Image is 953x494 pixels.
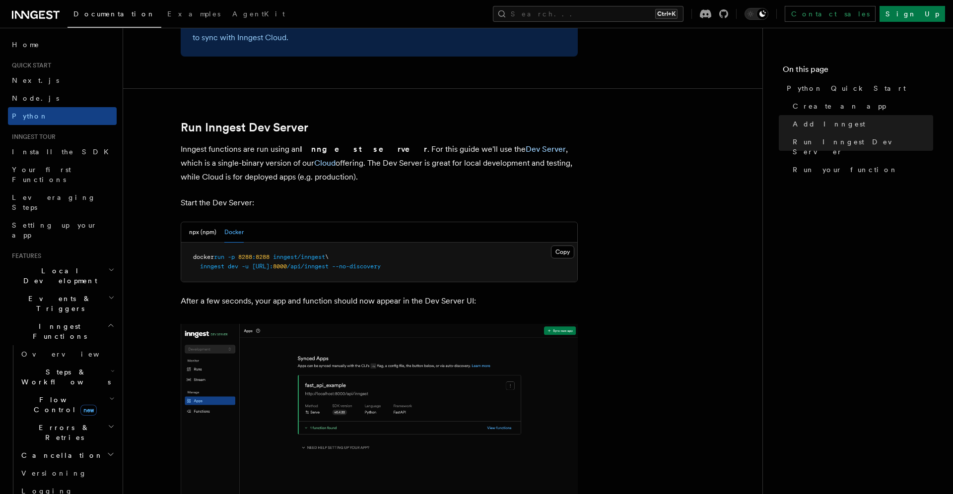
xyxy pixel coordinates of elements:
[12,166,71,184] span: Your first Functions
[8,252,41,260] span: Features
[73,10,155,18] span: Documentation
[273,263,287,270] span: 8000
[193,253,214,260] span: docker
[242,263,249,270] span: -u
[8,321,107,341] span: Inngest Functions
[167,10,220,18] span: Examples
[789,115,933,133] a: Add Inngest
[8,89,117,107] a: Node.js
[493,6,683,22] button: Search...Ctrl+K
[17,367,111,387] span: Steps & Workflows
[232,10,285,18] span: AgentKit
[252,263,273,270] span: [URL]:
[300,144,427,154] strong: Inngest server
[228,263,238,270] span: dev
[21,469,87,477] span: Versioning
[21,350,124,358] span: Overview
[789,133,933,161] a: Run Inngest Dev Server
[8,133,56,141] span: Inngest tour
[228,253,235,260] span: -p
[17,395,109,415] span: Flow Control
[8,290,117,317] button: Events & Triggers
[161,3,226,27] a: Examples
[17,391,117,419] button: Flow Controlnew
[181,196,578,210] p: Start the Dev Server:
[880,6,945,22] a: Sign Up
[785,6,876,22] a: Contact sales
[655,9,678,19] kbd: Ctrl+K
[8,188,117,216] a: Leveraging Steps
[783,63,933,79] h4: On this page
[68,3,161,28] a: Documentation
[214,253,224,260] span: run
[8,143,117,161] a: Install the SDK
[17,423,108,442] span: Errors & Retries
[12,76,59,84] span: Next.js
[8,216,117,244] a: Setting up your app
[314,158,336,168] a: Cloud
[273,253,325,260] span: inngest/inngest
[17,464,117,482] a: Versioning
[8,294,108,313] span: Events & Triggers
[181,121,308,134] a: Run Inngest Dev Server
[551,246,574,258] button: Copy
[17,450,103,460] span: Cancellation
[189,222,216,243] button: npx (npm)
[17,363,117,391] button: Steps & Workflows
[8,161,117,188] a: Your first Functions
[8,317,117,345] button: Inngest Functions
[12,193,96,211] span: Leveraging Steps
[789,161,933,179] a: Run your function
[8,262,117,290] button: Local Development
[793,101,886,111] span: Create an app
[745,8,768,20] button: Toggle dark mode
[8,107,117,125] a: Python
[12,112,48,120] span: Python
[789,97,933,115] a: Create an app
[332,263,381,270] span: --no-discovery
[12,40,40,50] span: Home
[200,263,224,270] span: inngest
[8,266,108,286] span: Local Development
[12,94,59,102] span: Node.js
[787,83,906,93] span: Python Quick Start
[12,221,97,239] span: Setting up your app
[8,36,117,54] a: Home
[793,165,898,175] span: Run your function
[17,345,117,363] a: Overview
[224,222,244,243] button: Docker
[193,16,566,45] p: Always set when you want to sync with the Dev Server. Never set when you want to sync with Innges...
[12,148,115,156] span: Install the SDK
[226,3,291,27] a: AgentKit
[80,405,97,416] span: new
[256,253,270,260] span: 8288
[8,71,117,89] a: Next.js
[526,144,566,154] a: Dev Server
[238,253,252,260] span: 8288
[17,446,117,464] button: Cancellation
[793,119,865,129] span: Add Inngest
[8,62,51,69] span: Quick start
[252,253,256,260] span: :
[325,253,329,260] span: \
[783,79,933,97] a: Python Quick Start
[181,294,578,308] p: After a few seconds, your app and function should now appear in the Dev Server UI:
[17,419,117,446] button: Errors & Retries
[793,137,933,157] span: Run Inngest Dev Server
[287,263,329,270] span: /api/inngest
[181,142,578,184] p: Inngest functions are run using an . For this guide we'll use the , which is a single-binary vers...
